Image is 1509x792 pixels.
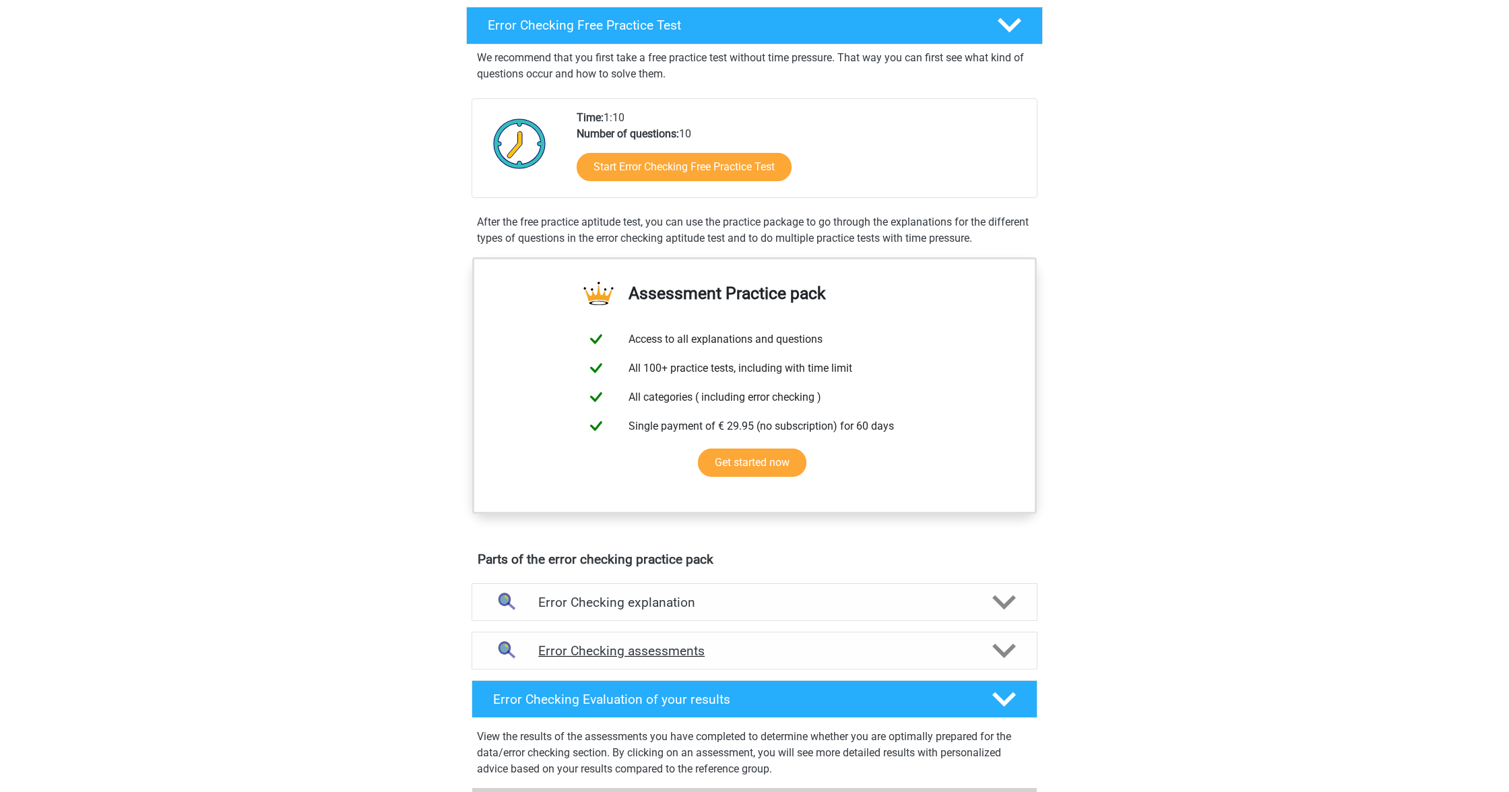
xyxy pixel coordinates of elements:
[461,7,1048,44] a: Error Checking Free Practice Test
[577,127,679,140] b: Number of questions:
[567,110,1036,197] div: 1:10 10
[493,692,971,707] h4: Error Checking Evaluation of your results
[698,449,806,477] a: Get started now
[577,153,792,181] a: Start Error Checking Free Practice Test
[538,595,971,610] h4: Error Checking explanation
[577,111,604,124] b: Time:
[477,729,1032,777] p: View the results of the assessments you have completed to determine whether you are optimally pre...
[472,214,1037,246] div: After the free practice aptitude test, you can use the practice package to go through the explana...
[486,110,554,177] img: Clock
[478,552,1031,567] h4: Parts of the error checking practice pack
[466,583,1043,621] a: explanations Error Checking explanation
[477,50,1032,82] p: We recommend that you first take a free practice test without time pressure. That way you can fir...
[488,634,523,668] img: error checking assessments
[466,680,1043,718] a: Error Checking Evaluation of your results
[466,632,1043,669] a: assessments Error Checking assessments
[488,18,975,33] h4: Error Checking Free Practice Test
[538,643,971,659] h4: Error Checking assessments
[488,585,523,620] img: error checking explanations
